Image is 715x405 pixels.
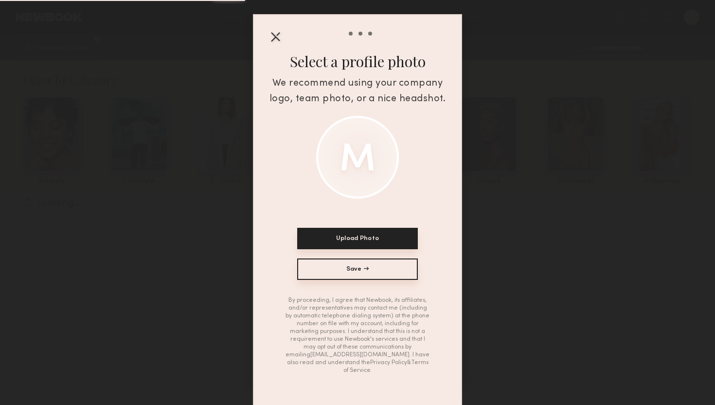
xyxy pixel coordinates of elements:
div: We recommend using your company logo, team photo, or a nice headshot. [261,76,454,107]
div: Select a profile photo [290,52,426,71]
a: [EMAIL_ADDRESS][DOMAIN_NAME] [310,352,410,358]
button: Save → [297,258,418,280]
div: By proceeding, I agree that Newbook, its affiliates, and/or representatives may contact me (inclu... [285,296,430,374]
a: Privacy Policy [370,360,407,366]
button: Upload Photo [297,228,418,249]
